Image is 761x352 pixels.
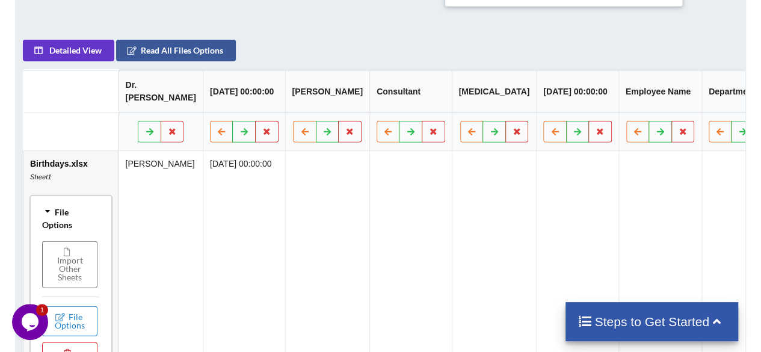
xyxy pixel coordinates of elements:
[34,199,108,236] div: File Options
[452,70,537,112] th: [MEDICAL_DATA]
[42,306,97,336] button: File Options
[203,70,285,112] th: [DATE] 00:00:00
[42,241,97,288] button: Import Other Sheets
[578,314,726,329] h4: Steps to Get Started
[369,70,452,112] th: Consultant
[30,173,51,180] i: Sheet1
[12,304,51,340] iframe: chat widget
[618,70,701,112] th: Employee Name
[116,39,236,61] button: Read All Files Options
[285,70,369,112] th: [PERSON_NAME]
[119,70,203,112] th: Dr. [PERSON_NAME]
[23,39,114,61] button: Detailed View
[537,70,619,112] th: [DATE] 00:00:00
